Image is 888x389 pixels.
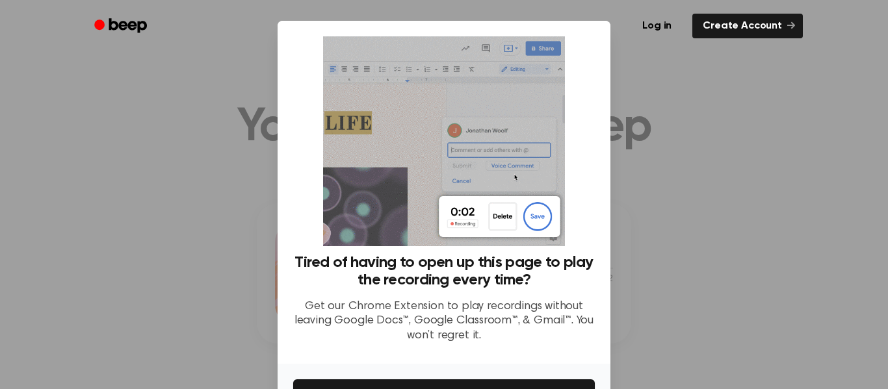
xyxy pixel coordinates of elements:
[692,14,803,38] a: Create Account
[323,36,564,246] img: Beep extension in action
[293,254,595,289] h3: Tired of having to open up this page to play the recording every time?
[293,299,595,344] p: Get our Chrome Extension to play recordings without leaving Google Docs™, Google Classroom™, & Gm...
[629,11,685,41] a: Log in
[85,14,159,39] a: Beep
